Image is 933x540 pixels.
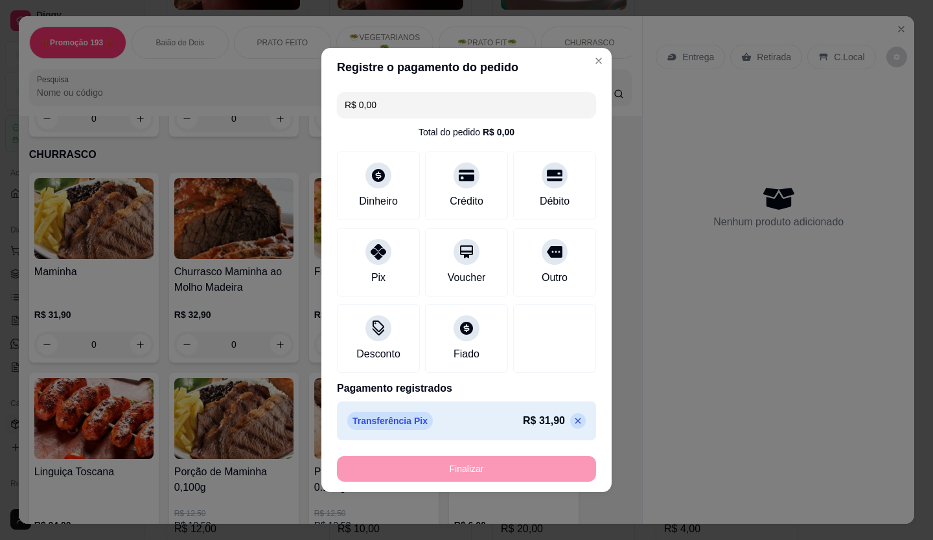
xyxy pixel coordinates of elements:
div: Dinheiro [359,194,398,209]
button: Close [588,51,609,71]
header: Registre o pagamento do pedido [321,48,612,87]
p: Transferência Pix [347,412,433,430]
div: Débito [540,194,570,209]
div: Fiado [454,346,479,362]
input: Ex.: hambúrguer de cordeiro [345,92,588,118]
p: R$ 31,90 [523,413,565,429]
div: Voucher [448,270,486,286]
div: Outro [542,270,568,286]
div: Crédito [450,194,483,209]
div: Desconto [356,346,400,362]
div: R$ 0,00 [483,126,514,139]
div: Pix [371,270,386,286]
div: Total do pedido [419,126,514,139]
p: Pagamento registrados [337,381,596,396]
